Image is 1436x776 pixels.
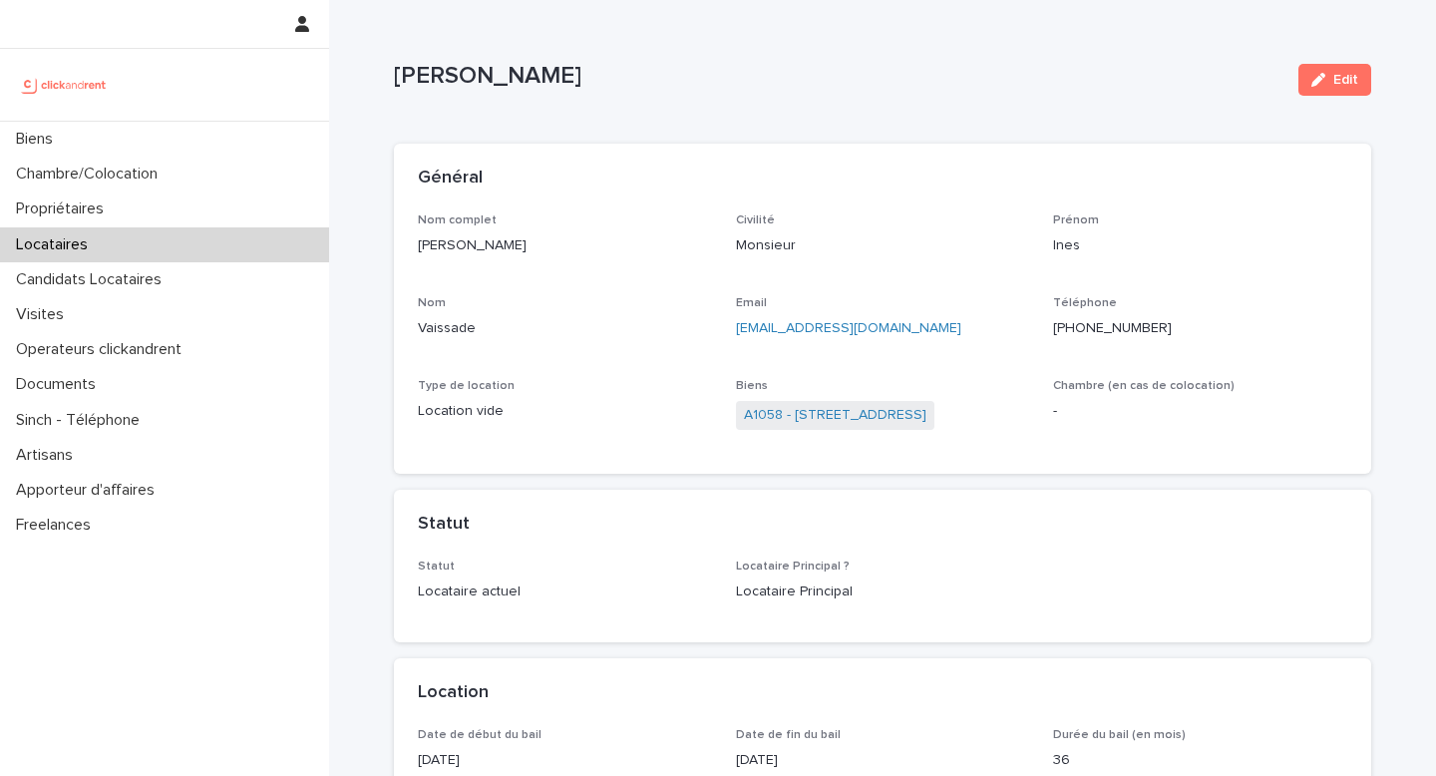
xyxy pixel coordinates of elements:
[8,165,174,184] p: Chambre/Colocation
[8,446,89,465] p: Artisans
[418,401,712,422] p: Location vide
[744,405,926,426] a: A1058 - [STREET_ADDRESS]
[1053,297,1117,309] span: Téléphone
[418,582,712,602] p: Locataire actuel
[418,235,712,256] p: [PERSON_NAME]
[8,235,104,254] p: Locataires
[736,561,850,573] span: Locataire Principal ?
[394,62,1282,91] p: [PERSON_NAME]
[8,481,171,500] p: Apporteur d'affaires
[1053,321,1172,335] ringoverc2c-84e06f14122c: Call with Ringover
[736,582,1030,602] p: Locataire Principal
[8,516,107,535] p: Freelances
[736,321,961,335] a: [EMAIL_ADDRESS][DOMAIN_NAME]
[1298,64,1371,96] button: Edit
[418,318,712,339] p: Vaissade
[418,750,712,771] p: [DATE]
[1053,235,1347,256] p: Ines
[1053,321,1172,335] ringoverc2c-number-84e06f14122c: [PHONE_NUMBER]
[1053,380,1235,392] span: Chambre (en cas de colocation)
[8,375,112,394] p: Documents
[1053,401,1347,422] p: -
[736,297,767,309] span: Email
[418,682,489,704] h2: Location
[8,130,69,149] p: Biens
[8,411,156,430] p: Sinch - Téléphone
[418,214,497,226] span: Nom complet
[8,340,197,359] p: Operateurs clickandrent
[1053,750,1347,771] p: 36
[418,561,455,573] span: Statut
[8,199,120,218] p: Propriétaires
[1053,214,1099,226] span: Prénom
[736,235,1030,256] p: Monsieur
[8,305,80,324] p: Visites
[418,729,541,741] span: Date de début du bail
[736,750,1030,771] p: [DATE]
[8,270,178,289] p: Candidats Locataires
[418,297,446,309] span: Nom
[418,380,515,392] span: Type de location
[1053,729,1186,741] span: Durée du bail (en mois)
[736,214,775,226] span: Civilité
[736,729,841,741] span: Date de fin du bail
[16,65,113,105] img: UCB0brd3T0yccxBKYDjQ
[418,514,470,536] h2: Statut
[418,168,483,190] h2: Général
[1333,73,1358,87] span: Edit
[736,380,768,392] span: Biens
